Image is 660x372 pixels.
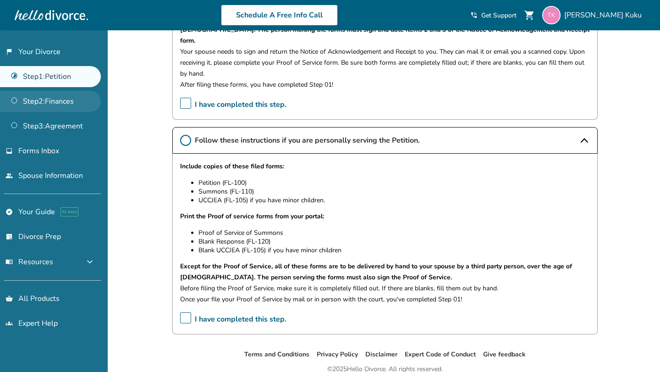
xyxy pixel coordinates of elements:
span: expand_more [84,256,95,267]
span: I have completed this step. [180,98,286,112]
span: flag_2 [5,48,13,56]
span: shopping_cart [524,10,535,21]
span: menu_book [5,258,13,266]
li: Petition (FL-100) [198,178,590,187]
a: Expert Code of Conduct [405,350,476,359]
strong: Except for the Proof of Service, all of these forms are to be delivered by hand to your spouse by... [180,262,572,282]
a: phone_in_talkGet Support [470,11,517,20]
li: Proof of Service of Summons [198,228,590,237]
span: explore [5,208,13,216]
li: UCCJEA (FL-105) if you have minor children. [198,196,590,205]
iframe: Chat Widget [614,328,660,372]
p: Your spouse needs to sign and return the Notice of Acknowledgement and Receipt to you. They can m... [180,46,590,79]
span: I have completed this step. [180,312,286,327]
a: Terms and Conditions [244,350,309,359]
p: Before filing the Proof of Service, make sure it is completely filled out. If there are blanks, f... [180,283,590,294]
span: AI beta [60,207,78,217]
li: Give feedback [483,349,526,360]
strong: Except for the Proof of Service, all of these forms are to be mailed to your spouse by a third pa... [180,14,589,45]
span: phone_in_talk [470,11,478,19]
a: Schedule A Free Info Call [221,5,338,26]
span: [PERSON_NAME] Kuku [564,10,645,20]
p: After filing these forms, you have completed Step 01! [180,79,590,90]
li: Summons (FL-110) [198,187,590,196]
li: Blank UCCJEA (FL-105) if you have minor children [198,246,590,255]
li: Disclaimer [365,349,397,360]
strong: Print the Proof of service forms from your portal: [180,212,324,221]
li: Blank Response (FL-120) [198,237,590,246]
span: Get Support [481,11,517,20]
span: Follow these instructions if you are personally serving the Petition. [195,135,575,145]
span: shopping_basket [5,295,13,302]
a: Privacy Policy [317,350,358,359]
p: Once your file your Proof of Service by mail or in person with the court, you've completed Step 01! [180,294,590,305]
span: Resources [5,257,53,267]
span: list_alt_check [5,233,13,240]
span: Forms Inbox [18,146,59,156]
span: people [5,172,13,179]
span: groups [5,320,13,327]
strong: Include copies of these filed forms: [180,162,284,171]
img: thorton05@gmail.com [542,6,561,24]
span: inbox [5,147,13,155]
